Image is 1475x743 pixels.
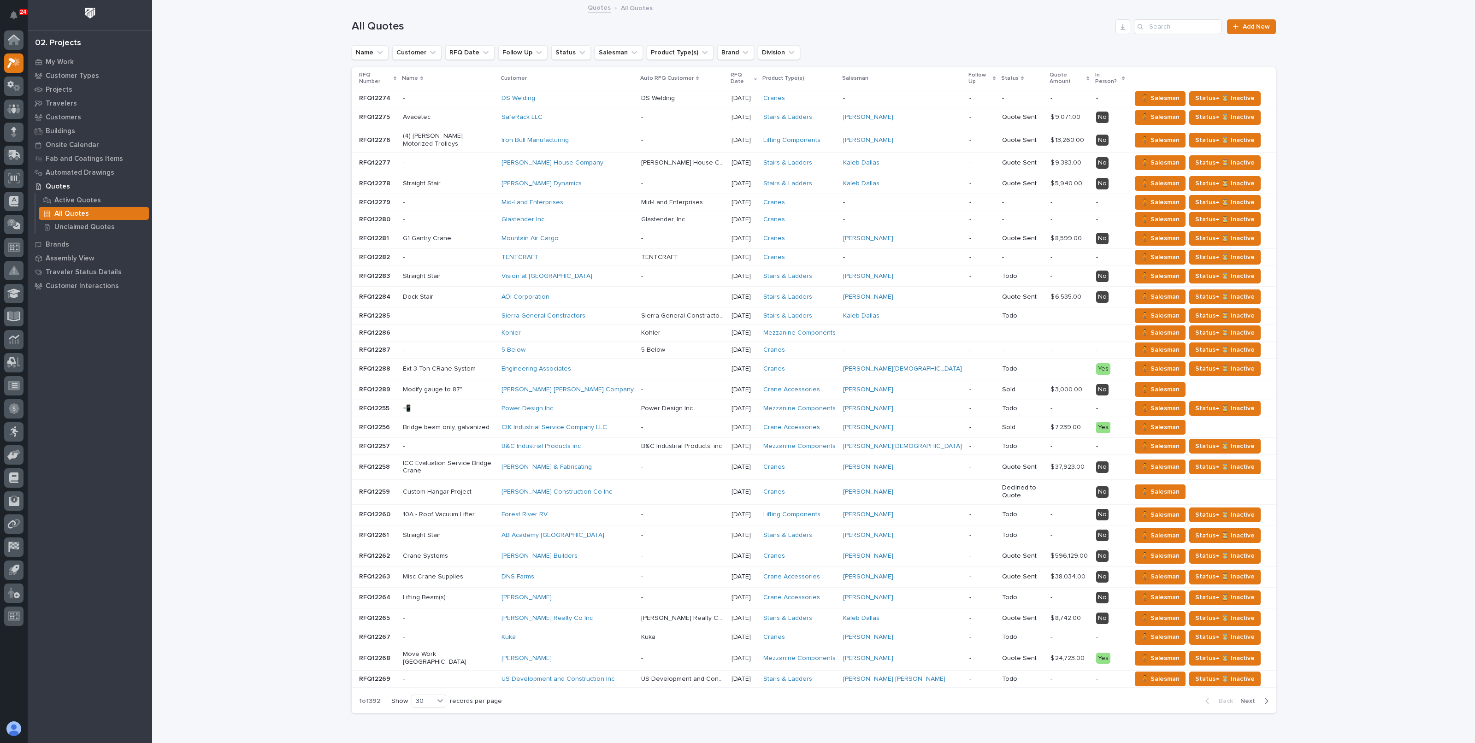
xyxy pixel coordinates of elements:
p: RFQ12281 [359,233,391,242]
tr: RFQ12283RFQ12283 Straight StairVision at [GEOGRAPHIC_DATA] -- [DATE]Stairs & Ladders [PERSON_NAME... [352,266,1276,287]
p: All Quotes [621,2,653,12]
p: Quote Sent [1002,180,1043,188]
a: 5 Below [501,346,525,354]
a: Kaleb Dallas [843,312,879,320]
p: - [403,346,494,354]
p: - [1002,346,1043,354]
p: Straight Stair [403,180,494,188]
p: Quotes [46,183,70,191]
p: - [969,113,995,121]
a: Stairs & Ladders [763,159,812,167]
p: - [1096,199,1124,206]
div: No [1096,112,1109,123]
p: Customer Interactions [46,282,119,290]
p: My Work [46,58,74,66]
p: - [1050,271,1054,280]
div: No [1096,384,1109,395]
div: Yes [1096,363,1110,375]
a: [PERSON_NAME][DEMOGRAPHIC_DATA] [843,365,962,373]
span: 🧍 Salesman [1141,135,1180,146]
p: - [969,159,995,167]
p: Quote Sent [1002,113,1043,121]
button: Customer [392,45,442,60]
span: 🧍 Salesman [1141,233,1180,244]
p: - [969,272,995,280]
p: - [1050,93,1054,102]
p: - [969,312,995,320]
span: 🧍 Salesman [1141,197,1180,208]
p: - [969,199,995,206]
span: 🧍 Salesman [1141,327,1180,338]
button: 🧍 Salesman [1135,195,1186,210]
button: Division [758,45,800,60]
p: Buildings [46,127,75,136]
p: - [969,254,995,261]
p: - [641,112,645,121]
p: RFQ12276 [359,135,392,144]
p: - [1050,197,1054,206]
p: [DATE] [732,272,756,280]
button: Status→ ⏳ Inactive [1189,325,1261,340]
a: Brands [28,237,152,251]
p: Quote Sent [1002,159,1043,167]
a: Glastender Inc [501,216,544,224]
p: - [1050,310,1054,320]
p: Customer Types [46,72,99,80]
p: Projects [46,86,72,94]
a: Vision at [GEOGRAPHIC_DATA] [501,272,592,280]
p: - [969,329,995,337]
span: 🧍 Salesman [1141,344,1180,355]
p: - [1096,312,1124,320]
p: $ 9,383.00 [1050,157,1083,167]
span: Status→ ⏳ Inactive [1195,135,1255,146]
span: 🧍 Salesman [1141,384,1180,395]
p: [PERSON_NAME] House Company [641,157,726,167]
p: - [1050,252,1054,261]
tr: RFQ12280RFQ12280 -Glastender Inc Glastender, Inc.Glastender, Inc. [DATE]Cranes ----- -🧍 SalesmanS... [352,211,1276,228]
div: No [1096,233,1109,244]
p: - [843,254,962,261]
p: $ 9,071.00 [1050,112,1082,121]
button: Status→ ⏳ Inactive [1189,269,1261,283]
tr: RFQ12285RFQ12285 -Sierra General Constractors Sierra General ConstractorsSierra General Constract... [352,307,1276,324]
button: 🧍 Salesman [1135,110,1186,125]
a: Stairs & Ladders [763,180,812,188]
tr: RFQ12282RFQ12282 -TENTCRAFT TENTCRAFTTENTCRAFT [DATE]Cranes ----- -🧍 SalesmanStatus→ ⏳ Inactive [352,249,1276,266]
a: Stairs & Ladders [763,312,812,320]
p: Todo [1002,312,1043,320]
a: Lifting Components [763,136,820,144]
button: Salesman [595,45,643,60]
a: Customers [28,110,152,124]
button: Status→ ⏳ Inactive [1189,308,1261,323]
p: - [843,216,962,224]
p: [DATE] [732,159,756,167]
div: No [1096,135,1109,146]
p: [DATE] [732,113,756,121]
p: Glastender, Inc. [641,214,688,224]
p: RFQ12288 [359,363,392,373]
a: All Quotes [35,207,152,220]
button: Status→ ⏳ Inactive [1189,342,1261,357]
p: Automated Drawings [46,169,114,177]
a: Traveler Status Details [28,265,152,279]
a: Iron Bull Manufacturing [501,136,569,144]
a: Automated Drawings [28,165,152,179]
span: Status→ ⏳ Inactive [1195,214,1255,225]
button: Follow Up [498,45,548,60]
p: RFQ12279 [359,197,392,206]
p: - [641,233,645,242]
span: 🧍 Salesman [1141,363,1180,374]
a: [PERSON_NAME] [843,136,893,144]
a: [PERSON_NAME] House Company [501,159,603,167]
p: - [843,94,962,102]
p: - [1050,214,1054,224]
p: (4) [PERSON_NAME] Motorized Trolleys [403,132,494,148]
p: - [641,178,645,188]
p: [DATE] [732,94,756,102]
p: [DATE] [732,254,756,261]
p: RFQ12274 [359,93,392,102]
p: Avacetec [403,113,494,121]
p: Brands [46,241,69,249]
p: Sierra General Constractors [641,310,726,320]
button: 🧍 Salesman [1135,133,1186,147]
